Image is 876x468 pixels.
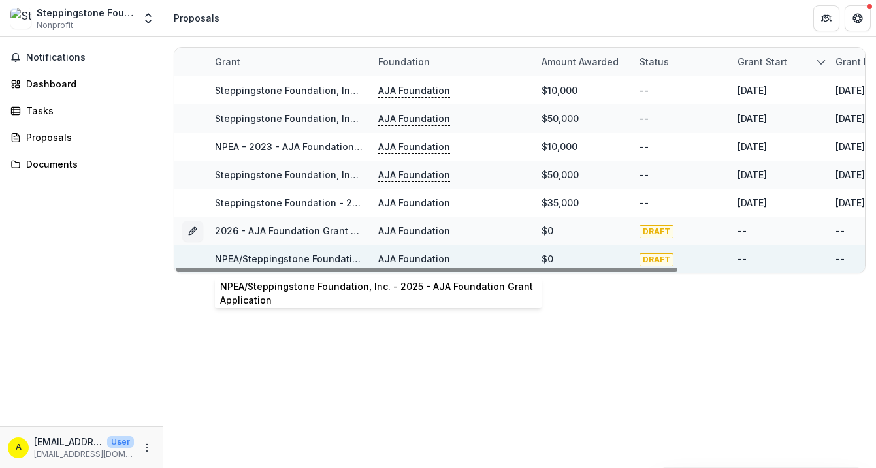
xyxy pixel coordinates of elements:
[215,225,402,236] a: 2026 - AJA Foundation Grant Application
[730,48,828,76] div: Grant start
[26,77,147,91] div: Dashboard
[640,168,649,181] div: --
[542,140,577,153] div: $10,000
[26,104,147,117] div: Tasks
[738,196,767,210] div: [DATE]
[207,55,248,69] div: Grant
[215,253,582,264] a: NPEA/Steppingstone Foundation, Inc. - 2025 - AJA Foundation Grant Application
[182,221,203,242] button: Grant 1c8ec8da-7376-4eed-a24f-860779e7742f
[738,84,767,97] div: [DATE]
[378,140,450,154] p: AJA Foundation
[370,48,534,76] div: Foundation
[738,224,747,238] div: --
[370,55,438,69] div: Foundation
[542,112,579,125] div: $50,000
[835,196,865,210] div: [DATE]
[542,196,579,210] div: $35,000
[632,55,677,69] div: Status
[5,127,157,148] a: Proposals
[378,224,450,238] p: AJA Foundation
[26,157,147,171] div: Documents
[169,8,225,27] nav: breadcrumb
[378,84,450,98] p: AJA Foundation
[835,112,865,125] div: [DATE]
[207,48,370,76] div: Grant
[378,196,450,210] p: AJA Foundation
[640,112,649,125] div: --
[10,8,31,29] img: Steppingstone Foundation, Inc.
[835,140,865,153] div: [DATE]
[835,224,845,238] div: --
[215,85,556,96] a: Steppingstone Foundation, Inc. - 2024 - AJA Foundation Grant Application
[378,252,450,266] p: AJA Foundation
[37,20,73,31] span: Nonprofit
[26,131,147,144] div: Proposals
[738,112,767,125] div: [DATE]
[738,168,767,181] div: [DATE]
[640,196,649,210] div: --
[16,443,22,452] div: advancement@steppingstone.org
[738,140,767,153] div: [DATE]
[632,48,730,76] div: Status
[5,73,157,95] a: Dashboard
[378,112,450,126] p: AJA Foundation
[542,84,577,97] div: $10,000
[542,224,553,238] div: $0
[107,436,134,448] p: User
[5,47,157,68] button: Notifications
[845,5,871,31] button: Get Help
[378,168,450,182] p: AJA Foundation
[542,252,553,266] div: $0
[534,55,626,69] div: Amount awarded
[835,84,865,97] div: [DATE]
[215,141,436,152] a: NPEA - 2023 - AJA Foundation Grant Application
[215,113,556,124] a: Steppingstone Foundation, Inc. - 2024 - AJA Foundation Grant Application
[640,140,649,153] div: --
[34,448,134,460] p: [EMAIL_ADDRESS][DOMAIN_NAME]
[835,168,865,181] div: [DATE]
[5,100,157,121] a: Tasks
[640,253,673,266] span: DRAFT
[37,6,134,20] div: Steppingstone Foundation, Inc.
[534,48,632,76] div: Amount awarded
[174,11,219,25] div: Proposals
[835,252,845,266] div: --
[139,5,157,31] button: Open entity switcher
[640,84,649,97] div: --
[34,435,102,448] p: [EMAIL_ADDRESS][DOMAIN_NAME]
[26,52,152,63] span: Notifications
[215,169,555,180] a: Steppingstone Foundation, Inc. - 2023 - AJA Foundation Grant Application
[730,55,795,69] div: Grant start
[738,252,747,266] div: --
[816,57,826,67] svg: sorted descending
[640,225,673,238] span: DRAFT
[813,5,839,31] button: Partners
[139,440,155,456] button: More
[5,153,157,175] a: Documents
[215,197,370,208] a: Steppingstone Foundation - 2023
[542,168,579,181] div: $50,000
